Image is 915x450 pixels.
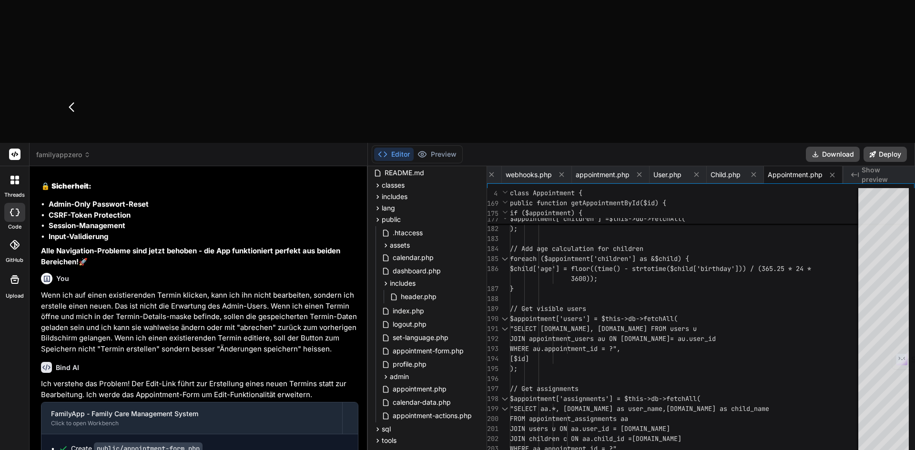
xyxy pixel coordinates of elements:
[510,364,518,373] span: );
[498,404,511,414] div: Click to collapse the range.
[382,203,395,213] span: lang
[487,394,498,404] div: 198
[487,354,498,364] div: 194
[487,214,498,224] span: 177
[510,214,609,223] span: $appointment['children'] =
[41,246,342,266] strong: Alle Navigation-Probleme sind jetzt behoben - die App funktioniert perfekt aus beiden Bereichen!
[806,147,860,162] button: Download
[510,324,697,333] span: "SELECT [DOMAIN_NAME], [DOMAIN_NAME] FROM users u
[392,227,424,239] span: .htaccess
[374,148,414,161] button: Editor
[56,274,69,283] h6: You
[487,234,498,244] div: 183
[487,294,498,304] div: 188
[382,424,391,434] span: sql
[510,424,670,433] span: JOIN users u ON aa.user_id = [DOMAIN_NAME]
[390,279,416,288] span: includes
[768,170,823,180] span: Appointment.php
[609,214,685,223] span: $this->db->fetchAll(
[487,404,498,414] div: 199
[392,345,465,357] span: appointment-form.php
[4,191,25,199] label: threads
[510,434,632,443] span: JOIN children c ON aa.child_id =
[510,264,640,273] span: $child['age'] = floor((time() - st
[571,274,598,283] span: 3600));
[487,199,498,209] span: 169
[711,170,741,180] span: Child.php
[392,252,435,263] span: calendar.php
[392,305,425,317] span: index.php
[487,224,498,234] div: 182
[510,199,666,207] span: public function getAppointmentById($id) {
[487,364,498,374] div: 195
[510,254,655,263] span: foreach ($appointment['children'] as &
[510,404,666,413] span: "SELECT aa.*, [DOMAIN_NAME] as user_name,
[487,209,498,219] span: 175
[487,334,498,344] div: 192
[498,254,511,264] div: Click to collapse the range.
[390,240,410,250] span: assets
[487,344,498,354] div: 193
[640,264,811,273] span: rtotime($child['birthday'])) / (365.25 * 24 *
[487,414,498,424] div: 200
[392,319,427,330] span: logout.php
[392,359,427,370] span: profile.php
[392,332,449,343] span: set-language.php
[576,170,630,180] span: appointment.php
[487,374,498,384] div: 196
[510,384,579,393] span: // Get assignments
[653,170,681,180] span: User.php
[382,436,396,445] span: tools
[414,148,460,161] button: Preview
[506,170,552,180] span: webhooks.php
[392,397,452,408] span: calendar-data.php
[487,254,498,264] div: 185
[510,414,628,423] span: FROM appointment_assignments aa
[487,264,498,274] div: 186
[392,383,447,395] span: appointment.php
[510,244,643,253] span: // Add age calculation for children
[862,165,907,184] span: Show preview
[41,402,342,434] button: FamilyApp - Family Care Management SystemClick to open Workbench
[498,314,511,324] div: Click to collapse the range.
[400,291,437,302] span: header.php
[487,384,498,394] div: 197
[51,409,333,419] div: FamilyApp - Family Care Management System
[487,244,498,254] div: 184
[510,394,655,403] span: $appointment['assignments'] = $this->d
[487,284,498,294] div: 187
[487,189,498,199] span: 4
[8,223,21,231] label: code
[510,314,655,323] span: $appointment['users'] = $this->db->fet
[655,394,701,403] span: b->fetchAll(
[510,334,670,343] span: JOIN appointment_users au ON [DOMAIN_NAME]
[382,215,401,224] span: public
[487,434,498,444] div: 202
[382,180,405,190] span: classes
[510,189,582,197] span: class Appointment {
[36,150,91,160] span: familyappzero
[392,265,442,277] span: dashboard.php
[670,334,716,343] span: = au.user_id
[49,210,131,220] strong: CSRF-Token Protection
[392,410,473,421] span: appointment-actions.php
[51,420,333,427] div: Click to open Workbench
[510,224,518,233] span: );
[56,363,79,372] h6: Bind AI
[666,404,769,413] span: [DOMAIN_NAME] as child_name
[498,324,511,334] div: Click to collapse the range.
[49,232,108,241] strong: Input-Validierung
[864,147,907,162] button: Deploy
[41,181,91,190] strong: 🔒 Sicherheit:
[41,379,358,400] p: Ich verstehe das Problem! Der Edit-Link führt zur Erstellung eines neuen Termins statt zur Bearbe...
[384,167,425,179] span: README.md
[655,254,689,263] span: $child) {
[6,292,24,300] label: Upload
[498,394,511,404] div: Click to collapse the range.
[41,290,358,354] p: Wenn ich auf einen existierenden Termin klicken, kann ich ihn nicht bearbeiten, sondern ich erste...
[487,424,498,434] div: 201
[487,304,498,314] div: 189
[6,256,23,264] label: GitHub
[510,354,529,363] span: [$id]
[382,192,407,201] span: includes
